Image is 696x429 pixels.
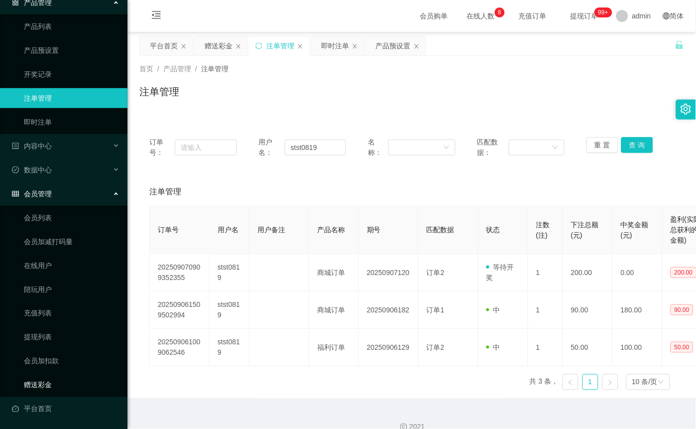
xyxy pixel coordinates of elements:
[24,208,119,228] a: 会员列表
[671,342,694,353] span: 50.00
[201,65,229,73] span: 注单管理
[24,351,119,371] a: 会员加扣款
[444,144,450,151] i: 图标: down
[235,43,241,49] i: 图标: close
[566,12,603,19] span: 提现订单
[210,291,249,329] td: stst0819
[24,40,119,60] a: 产品预设置
[563,291,613,329] td: 90.00
[158,226,179,234] span: 订单号
[583,375,598,390] a: 1
[24,280,119,299] a: 陪玩用户
[586,137,618,153] button: 重 置
[594,7,612,17] sup: 1104
[297,43,303,49] i: 图标: close
[150,291,210,329] td: 202509061509502994
[175,140,237,155] input: 请输入
[24,303,119,323] a: 充值列表
[157,65,159,73] span: /
[321,36,349,55] div: 即时注单
[681,104,692,115] i: 图标: setting
[285,140,346,155] input: 请输入
[427,306,445,314] span: 订单1
[181,43,187,49] i: 图标: close
[24,327,119,347] a: 提现列表
[139,0,173,32] i: 图标: menu-fold
[149,186,181,198] span: 注单管理
[427,343,445,351] span: 订单2
[414,43,420,49] i: 图标: close
[12,190,19,197] i: 图标: table
[553,144,559,151] i: 图标: down
[150,329,210,366] td: 202509061009062546
[675,40,684,49] i: 图标: unlock
[486,263,514,282] span: 等待开奖
[317,226,345,234] span: 产品名称
[632,375,658,390] div: 10 条/页
[24,88,119,108] a: 注单管理
[352,43,358,49] i: 图标: close
[563,254,613,291] td: 200.00
[12,166,19,173] i: 图标: check-circle-o
[309,254,359,291] td: 商城订单
[210,329,249,366] td: stst0819
[607,380,613,386] i: 图标: right
[24,16,119,36] a: 产品列表
[528,254,563,291] td: 1
[309,291,359,329] td: 商城订单
[359,254,419,291] td: 20250907120
[602,374,618,390] li: 下一页
[149,137,175,158] span: 订单号：
[621,221,649,239] span: 中奖金额(元)
[613,329,663,366] td: 100.00
[195,65,197,73] span: /
[477,137,509,158] span: 匹配数据：
[24,375,119,395] a: 赠送彩金
[498,7,502,17] p: 8
[571,221,599,239] span: 下注总额(元)
[24,256,119,276] a: 在线用户
[582,374,598,390] li: 1
[528,291,563,329] td: 1
[528,329,563,366] td: 1
[205,36,232,55] div: 赠送彩金
[24,112,119,132] a: 即时注单
[210,254,249,291] td: stst0819
[514,12,552,19] span: 充值订单
[24,232,119,252] a: 会员加减打码量
[563,374,579,390] li: 上一页
[663,12,670,19] i: 图标: global
[257,226,285,234] span: 用户备注
[530,374,559,390] li: 共 3 条，
[150,36,178,55] div: 平台首页
[12,399,119,419] a: 图标: dashboard平台首页
[563,329,613,366] td: 50.00
[139,84,179,99] h1: 注单管理
[621,137,653,153] button: 查 询
[259,137,285,158] span: 用户名：
[359,291,419,329] td: 20250906182
[24,64,119,84] a: 开奖记录
[495,7,505,17] sup: 8
[309,329,359,366] td: 福利订单
[255,42,262,49] i: 图标: sync
[658,379,664,386] i: 图标: down
[139,65,153,73] span: 首页
[376,36,411,55] div: 产品预设置
[462,12,500,19] span: 在线人数
[427,226,455,234] span: 匹配数据
[266,36,294,55] div: 注单管理
[12,166,52,174] span: 数据中心
[613,291,663,329] td: 180.00
[536,221,550,239] span: 注数(注)
[368,137,388,158] span: 名称：
[568,380,574,386] i: 图标: left
[613,254,663,291] td: 0.00
[12,143,19,149] i: 图标: profile
[12,190,52,198] span: 会员管理
[367,226,381,234] span: 期号
[359,329,419,366] td: 20250906129
[163,65,191,73] span: 产品管理
[218,226,238,234] span: 用户名
[150,254,210,291] td: 202509070909352355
